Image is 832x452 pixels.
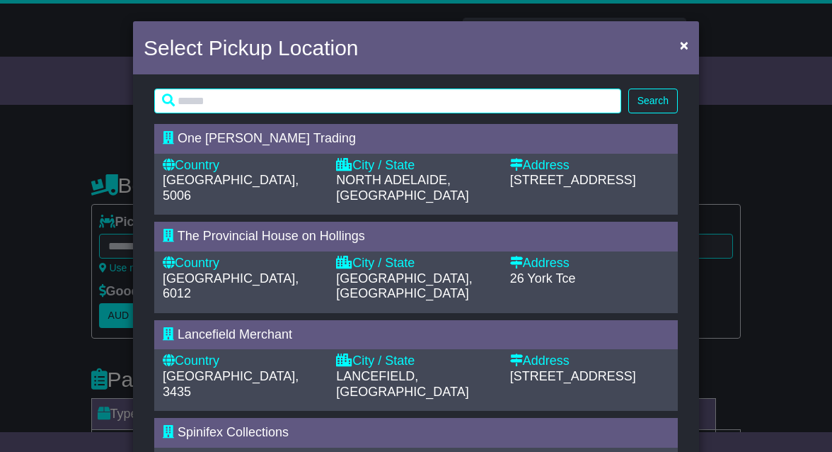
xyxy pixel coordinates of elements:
div: City / State [336,354,495,369]
span: Spinifex Collections [178,425,289,439]
span: Lancefield Merchant [178,327,292,341]
span: [GEOGRAPHIC_DATA], 6012 [163,271,299,301]
span: × [680,37,688,53]
div: Country [163,158,322,174]
div: Address [510,354,669,369]
div: Address [510,158,669,174]
div: Address [510,256,669,271]
button: Close [673,30,695,60]
span: LANCEFIELD, [GEOGRAPHIC_DATA] [336,369,468,399]
span: NORTH ADELAIDE, [GEOGRAPHIC_DATA] [336,173,468,203]
div: Country [163,256,322,271]
span: [GEOGRAPHIC_DATA], 5006 [163,173,299,203]
span: [STREET_ADDRESS] [510,369,636,383]
div: City / State [336,158,495,174]
span: [STREET_ADDRESS] [510,173,636,187]
span: 26 York Tce [510,271,576,286]
span: The Provincial House on Hollings [178,229,365,243]
span: [GEOGRAPHIC_DATA], 3435 [163,369,299,399]
button: Search [628,89,678,113]
div: Country [163,354,322,369]
h4: Select Pickup Location [144,32,359,64]
span: [GEOGRAPHIC_DATA], [GEOGRAPHIC_DATA] [336,271,472,301]
div: City / State [336,256,495,271]
span: One [PERSON_NAME] Trading [178,131,356,145]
